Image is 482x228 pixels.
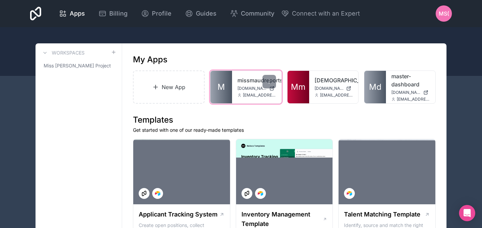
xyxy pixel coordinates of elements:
span: Billing [109,9,128,18]
span: Miss [PERSON_NAME] Project [44,62,111,69]
a: master-dashboard [391,72,430,88]
div: Open Intercom Messenger [459,205,475,221]
button: Connect with an Expert [281,9,360,18]
a: Miss [PERSON_NAME] Project [41,60,116,72]
a: Guides [180,6,222,21]
h1: Templates [133,115,436,125]
a: missmaudreports [237,76,276,84]
a: M [210,71,232,103]
span: MS( [439,9,449,18]
h1: Applicant Tracking System [139,210,217,219]
span: [EMAIL_ADDRESS][DOMAIN_NAME] [243,92,276,98]
span: [EMAIL_ADDRESS][DOMAIN_NAME] [320,92,353,98]
a: [DEMOGRAPHIC_DATA] [315,76,353,84]
a: New App [133,70,205,104]
h3: Workspaces [52,49,85,56]
a: Billing [93,6,133,21]
h1: Talent Matching Template [344,210,420,219]
span: Connect with an Expert [292,9,360,18]
img: Airtable Logo [155,191,160,196]
a: Apps [53,6,90,21]
p: Get started with one of our ready-made templates [133,127,436,133]
span: [DOMAIN_NAME] [315,86,344,91]
span: Apps [70,9,85,18]
span: [DOMAIN_NAME] [391,90,420,95]
a: Mm [288,71,309,103]
a: [DOMAIN_NAME] [237,86,276,91]
a: [DOMAIN_NAME] [391,90,430,95]
a: Profile [136,6,177,21]
h1: My Apps [133,54,167,65]
a: [DOMAIN_NAME] [315,86,353,91]
a: Workspaces [41,49,85,57]
img: Airtable Logo [258,191,263,196]
a: Community [225,6,280,21]
span: Profile [152,9,171,18]
a: Md [364,71,386,103]
img: Airtable Logo [347,191,352,196]
span: Guides [196,9,216,18]
span: Mm [291,82,305,92]
span: [EMAIL_ADDRESS][DOMAIN_NAME] [397,97,430,102]
span: [DOMAIN_NAME] [237,86,267,91]
span: M [217,82,225,92]
span: Md [369,82,382,92]
span: Community [241,9,274,18]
